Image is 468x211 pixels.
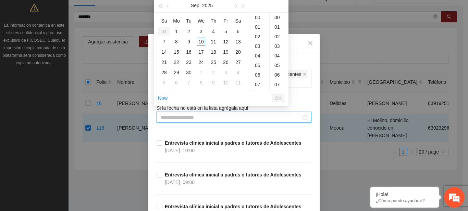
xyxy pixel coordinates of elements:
[197,48,205,56] div: 17
[160,48,168,56] div: 14
[250,80,269,89] div: 07
[222,48,230,56] div: 19
[250,51,269,61] div: 04
[36,35,115,44] div: Chatee con nosotros ahora
[195,57,207,67] td: 2025-09-24
[185,27,193,36] div: 2
[170,47,183,57] td: 2025-09-15
[222,79,230,87] div: 10
[220,37,232,47] td: 2025-09-12
[250,89,269,99] div: 08
[234,58,242,66] div: 27
[170,57,183,67] td: 2025-09-22
[160,68,168,77] div: 28
[160,38,168,46] div: 7
[232,78,244,88] td: 2025-10-11
[160,79,168,87] div: 5
[222,27,230,36] div: 5
[160,58,168,66] div: 21
[3,139,131,163] textarea: Escriba su mensaje y pulse “Intro”
[183,57,195,67] td: 2025-09-23
[209,38,218,46] div: 11
[222,68,230,77] div: 3
[270,13,288,22] div: 00
[207,37,220,47] td: 2025-09-11
[270,61,288,70] div: 05
[172,48,181,56] div: 15
[158,57,170,67] td: 2025-09-21
[158,67,170,78] td: 2025-09-28
[195,15,207,26] th: We
[183,67,195,78] td: 2025-09-30
[197,27,205,36] div: 3
[207,15,220,26] th: Th
[220,26,232,37] td: 2025-09-05
[170,78,183,88] td: 2025-10-06
[112,3,129,20] div: Minimizar ventana de chat en vivo
[234,27,242,36] div: 6
[183,37,195,47] td: 2025-09-09
[209,48,218,56] div: 18
[209,68,218,77] div: 2
[195,37,207,47] td: 2025-09-10
[172,79,181,87] div: 6
[250,22,269,32] div: 01
[197,38,205,46] div: 10
[301,34,320,53] button: Close
[270,89,288,99] div: 08
[170,67,183,78] td: 2025-09-29
[232,15,244,26] th: Sa
[232,26,244,37] td: 2025-09-06
[250,41,269,51] div: 03
[170,26,183,37] td: 2025-09-01
[207,78,220,88] td: 2025-10-09
[183,78,195,88] td: 2025-10-07
[170,37,183,47] td: 2025-09-08
[270,41,288,51] div: 03
[234,68,242,77] div: 4
[209,58,218,66] div: 25
[165,180,180,185] span: [DATE]
[165,140,301,146] strong: Entrevista clínica inicial a padres o tutores de Adolescentes
[195,67,207,78] td: 2025-10-01
[250,70,269,80] div: 06
[270,22,288,32] div: 01
[232,67,244,78] td: 2025-10-04
[195,26,207,37] td: 2025-09-03
[207,57,220,67] td: 2025-09-25
[303,72,306,76] span: close
[158,37,170,47] td: 2025-09-07
[222,38,230,46] div: 12
[232,37,244,47] td: 2025-09-13
[165,148,180,153] span: [DATE]
[222,58,230,66] div: 26
[270,80,288,89] div: 07
[220,57,232,67] td: 2025-09-26
[185,48,193,56] div: 16
[209,27,218,36] div: 4
[172,58,181,66] div: 22
[165,172,301,177] strong: Entrevista clínica inicial a padres o tutores de Adolescentes
[207,67,220,78] td: 2025-10-02
[197,58,205,66] div: 24
[209,79,218,87] div: 9
[232,57,244,67] td: 2025-09-27
[183,15,195,26] th: Tu
[165,204,301,209] strong: Entrevista clínica inicial a padres o tutores de Adolescentes
[183,148,195,153] span: 10:00
[157,105,248,111] span: Si la fecha no está en la lista agrégala aquí
[234,48,242,56] div: 20
[308,40,313,46] span: close
[220,15,232,26] th: Fr
[232,47,244,57] td: 2025-09-20
[234,38,242,46] div: 13
[185,79,193,87] div: 7
[197,68,205,77] div: 1
[270,70,288,80] div: 06
[170,15,183,26] th: Mo
[158,78,170,88] td: 2025-10-05
[183,47,195,57] td: 2025-09-16
[158,15,170,26] th: Su
[234,79,242,87] div: 11
[207,47,220,57] td: 2025-09-18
